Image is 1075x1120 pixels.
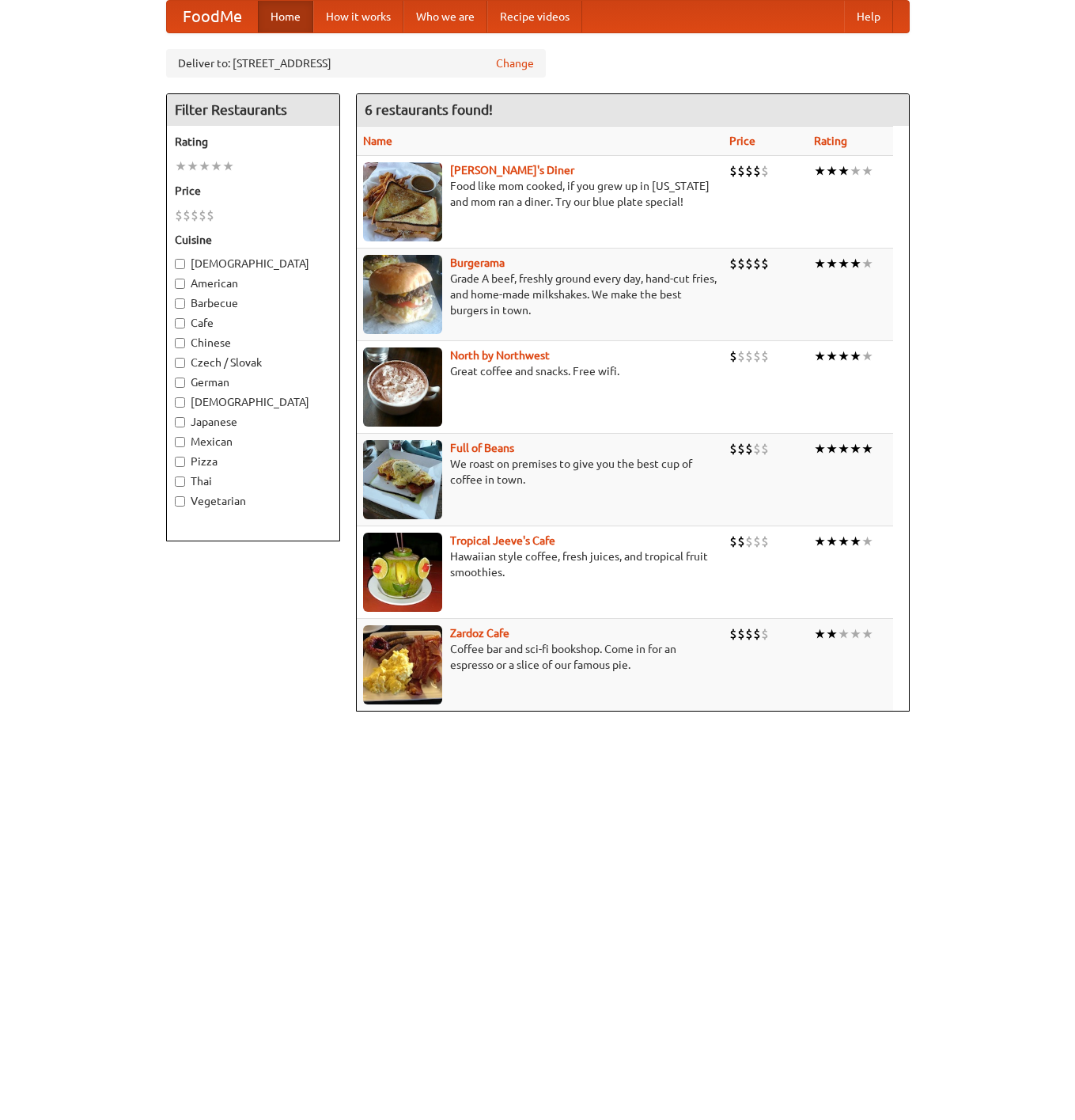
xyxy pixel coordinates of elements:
[729,440,737,457] li: $
[745,625,753,643] li: $
[222,158,234,175] li: ★
[753,162,761,180] li: $
[814,162,826,180] li: ★
[363,641,717,673] p: Coffee bar and sci-fi bookshop. Come in for an espresso or a slice of our famous pie.
[175,335,331,351] label: Chinese
[737,625,745,643] li: $
[753,533,761,550] li: $
[175,338,185,348] input: Chinese
[206,207,214,224] li: $
[313,1,403,32] a: How it works
[729,625,737,643] li: $
[210,158,222,175] li: ★
[850,625,861,643] li: ★
[403,1,487,32] a: Who we are
[826,625,838,643] li: ★
[363,549,717,580] p: Hawaiian style coffee, fresh juices, and tropical fruit smoothies.
[363,178,717,210] p: Food like mom cooked, if you grew up in [US_STATE] and mom ran a diner. Try our blue plate special!
[363,255,442,334] img: burgerama.jpg
[761,533,769,550] li: $
[175,355,331,370] label: Czech / Slovak
[814,440,826,457] li: ★
[737,162,745,180] li: $
[729,347,737,365] li: $
[363,162,442,241] img: sallys.jpg
[826,162,838,180] li: ★
[745,255,753,272] li: $
[753,625,761,643] li: $
[729,255,737,272] li: $
[850,162,861,180] li: ★
[450,256,505,269] a: Burgerama
[175,374,331,390] label: German
[175,457,185,467] input: Pizza
[199,207,206,224] li: $
[175,434,331,450] label: Mexican
[844,1,893,32] a: Help
[450,534,555,547] a: Tropical Jeeve's Cafe
[861,625,873,643] li: ★
[175,394,331,410] label: [DEMOGRAPHIC_DATA]
[761,625,769,643] li: $
[838,347,850,365] li: ★
[175,134,331,150] h5: Rating
[363,456,717,488] p: We roast on premises to give you the best cup of coffee in town.
[861,440,873,457] li: ★
[861,162,873,180] li: ★
[167,94,339,126] h4: Filter Restaurants
[175,318,185,328] input: Cafe
[450,349,550,362] a: North by Northwest
[175,414,331,430] label: Japanese
[814,533,826,550] li: ★
[175,476,185,487] input: Thai
[838,440,850,457] li: ★
[363,135,392,147] a: Name
[861,255,873,272] li: ★
[761,347,769,365] li: $
[737,440,745,457] li: $
[363,533,442,612] img: jeeves.jpg
[826,255,838,272] li: ★
[850,347,861,365] li: ★
[826,347,838,365] li: ★
[838,255,850,272] li: ★
[175,232,331,248] h5: Cuisine
[363,440,442,519] img: beans.jpg
[175,397,185,408] input: [DEMOGRAPHIC_DATA]
[183,207,191,224] li: $
[175,183,331,199] h5: Price
[737,347,745,365] li: $
[761,440,769,457] li: $
[175,295,331,311] label: Barbecue
[363,347,442,427] img: north.jpg
[761,162,769,180] li: $
[838,625,850,643] li: ★
[175,493,331,509] label: Vegetarian
[850,440,861,457] li: ★
[199,158,210,175] li: ★
[450,164,574,177] a: [PERSON_NAME]'s Diner
[175,358,185,368] input: Czech / Slovak
[175,298,185,309] input: Barbecue
[737,533,745,550] li: $
[175,207,183,224] li: $
[450,442,514,454] a: Full of Beans
[175,454,331,469] label: Pizza
[175,473,331,489] label: Thai
[838,162,850,180] li: ★
[861,533,873,550] li: ★
[175,378,185,388] input: German
[258,1,313,32] a: Home
[745,347,753,365] li: $
[363,625,442,704] img: zardoz.jpg
[365,102,493,117] ng-pluralize: 6 restaurants found!
[729,135,755,147] a: Price
[496,55,534,71] a: Change
[737,255,745,272] li: $
[187,158,199,175] li: ★
[745,162,753,180] li: $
